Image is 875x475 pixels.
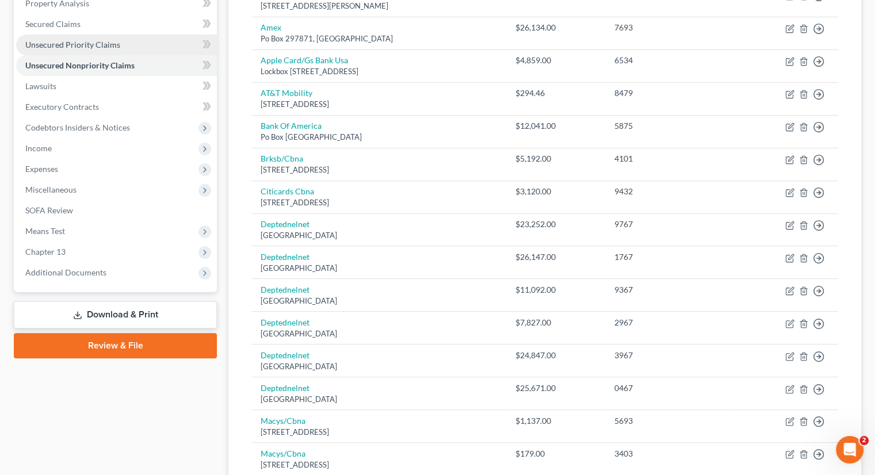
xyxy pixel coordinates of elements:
[614,186,724,197] div: 9432
[614,284,724,296] div: 9367
[515,251,596,263] div: $26,147.00
[515,382,596,394] div: $25,671.00
[16,55,217,76] a: Unsecured Nonpriority Claims
[25,19,81,29] span: Secured Claims
[14,333,217,358] a: Review & File
[614,251,724,263] div: 1767
[261,88,312,98] a: AT&T Mobility
[25,60,135,70] span: Unsecured Nonpriority Claims
[261,1,496,12] div: [STREET_ADDRESS][PERSON_NAME]
[25,205,73,215] span: SOFA Review
[16,76,217,97] a: Lawsuits
[261,328,496,339] div: [GEOGRAPHIC_DATA]
[515,186,596,197] div: $3,120.00
[261,416,305,426] a: Macys/Cbna
[25,102,99,112] span: Executory Contracts
[261,361,496,372] div: [GEOGRAPHIC_DATA]
[25,247,66,256] span: Chapter 13
[614,382,724,394] div: 0467
[25,81,56,91] span: Lawsuits
[261,296,496,307] div: [GEOGRAPHIC_DATA]
[614,448,724,459] div: 3403
[261,449,305,458] a: Macys/Cbna
[515,219,596,230] div: $23,252.00
[614,317,724,328] div: 2967
[261,154,303,163] a: Brksb/Cbna
[515,415,596,427] div: $1,137.00
[614,153,724,164] div: 4101
[261,99,496,110] div: [STREET_ADDRESS]
[25,164,58,174] span: Expenses
[614,350,724,361] div: 3967
[515,87,596,99] div: $294.46
[515,55,596,66] div: $4,859.00
[25,143,52,153] span: Income
[261,66,496,77] div: Lockbox [STREET_ADDRESS]
[614,55,724,66] div: 6534
[261,121,322,131] a: Bank Of America
[14,301,217,328] a: Download & Print
[25,226,65,236] span: Means Test
[614,120,724,132] div: 5875
[261,219,310,229] a: Deptednelnet
[614,87,724,99] div: 8479
[261,394,496,405] div: [GEOGRAPHIC_DATA]
[261,197,496,208] div: [STREET_ADDRESS]
[16,200,217,221] a: SOFA Review
[515,22,596,33] div: $26,134.00
[25,185,77,194] span: Miscellaneous
[515,284,596,296] div: $11,092.00
[16,97,217,117] a: Executory Contracts
[16,35,217,55] a: Unsecured Priority Claims
[515,153,596,164] div: $5,192.00
[261,186,314,196] a: Citicards Cbna
[261,132,496,143] div: Po Box [GEOGRAPHIC_DATA]
[836,436,863,463] iframe: Intercom live chat
[25,40,120,49] span: Unsecured Priority Claims
[261,263,496,274] div: [GEOGRAPHIC_DATA]
[515,350,596,361] div: $24,847.00
[261,22,281,32] a: Amex
[614,22,724,33] div: 7693
[261,317,310,327] a: Deptednelnet
[261,427,496,438] div: [STREET_ADDRESS]
[16,14,217,35] a: Secured Claims
[859,436,869,445] span: 2
[25,122,130,132] span: Codebtors Insiders & Notices
[261,285,310,294] a: Deptednelnet
[261,230,496,241] div: [GEOGRAPHIC_DATA]
[515,120,596,132] div: $12,041.00
[261,252,310,262] a: Deptednelnet
[614,415,724,427] div: 5693
[261,164,496,175] div: [STREET_ADDRESS]
[515,317,596,328] div: $7,827.00
[261,55,348,65] a: Apple Card/Gs Bank Usa
[515,448,596,459] div: $179.00
[261,383,310,393] a: Deptednelnet
[261,459,496,470] div: [STREET_ADDRESS]
[25,267,106,277] span: Additional Documents
[261,350,310,360] a: Deptednelnet
[261,33,496,44] div: Po Box 297871, [GEOGRAPHIC_DATA]
[614,219,724,230] div: 9767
